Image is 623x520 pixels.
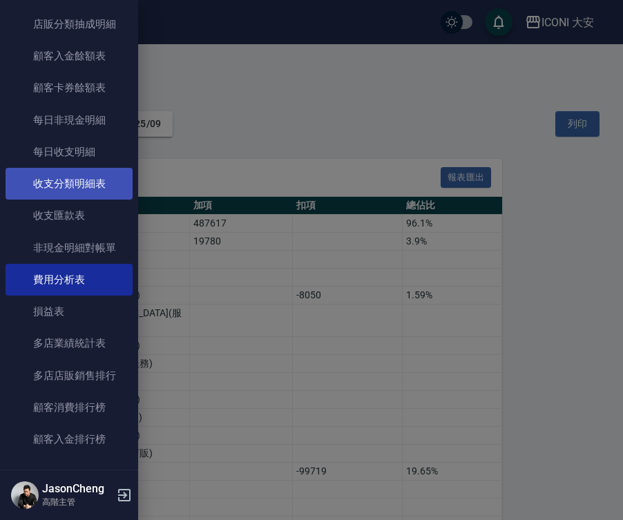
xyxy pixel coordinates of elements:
button: 客戶管理 [6,461,133,497]
a: 多店業績統計表 [6,327,133,359]
a: 每日收支明細 [6,136,133,168]
h5: JasonCheng [42,482,113,496]
a: 損益表 [6,296,133,327]
a: 非現金明細對帳單 [6,232,133,264]
a: 顧客卡券餘額表 [6,72,133,104]
a: 顧客消費排行榜 [6,392,133,423]
a: 顧客入金餘額表 [6,40,133,72]
a: 店販分類抽成明細 [6,8,133,40]
a: 顧客入金排行榜 [6,423,133,455]
img: Person [11,481,39,509]
a: 每日非現金明細 [6,104,133,136]
a: 多店店販銷售排行 [6,360,133,392]
a: 費用分析表 [6,264,133,296]
p: 高階主管 [42,496,113,508]
a: 收支匯款表 [6,200,133,231]
a: 收支分類明細表 [6,168,133,200]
